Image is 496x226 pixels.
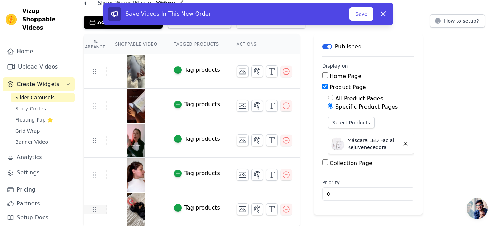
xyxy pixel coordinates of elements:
img: tn-49922420dd22402b971435b0e897f753.png [126,158,146,192]
span: Grid Wrap [15,127,40,134]
span: Save Videos In This New Order [126,10,211,17]
a: Partners [3,197,75,211]
label: Product Page [330,84,366,91]
a: Pricing [3,183,75,197]
a: Banner Video [11,137,75,147]
button: Tag products [174,100,220,109]
label: Collection Page [330,160,372,166]
span: Story Circles [15,105,46,112]
button: Tag products [174,66,220,74]
button: Tag products [174,135,220,143]
span: Banner Video [15,139,48,146]
img: tn-3bb56499d7e94e3495805d691c19bc23.png [126,124,146,157]
button: Change Thumbnail [237,203,249,215]
label: Home Page [330,73,361,79]
button: Change Thumbnail [237,65,249,77]
span: Slider Carousels [15,94,55,101]
th: Shoppable Video [107,34,165,54]
button: Change Thumbnail [237,169,249,181]
a: Floating-Pop ⭐ [11,115,75,125]
p: Published [335,42,362,51]
div: Tag products [184,204,220,212]
a: Upload Videos [3,60,75,74]
label: Specific Product Pages [335,103,398,110]
img: Máscara LED Facial Rejuvenecedora [331,137,345,151]
div: Tag products [184,66,220,74]
label: All Product Pages [335,95,383,102]
div: Tag products [184,100,220,109]
div: Tag products [184,169,220,178]
img: tn-efdd2d8e69814d078e725f90e44f6b4b.png [126,89,146,123]
button: Change Thumbnail [237,100,249,112]
a: Chat abierto [467,198,488,219]
legend: Display on [322,62,348,69]
span: Create Widgets [17,80,60,88]
a: Slider Carousels [11,93,75,102]
img: tn-eb8f9f0a2f4f4369a53a00a00f5824ce.png [126,193,146,226]
button: Change Thumbnail [237,134,249,146]
button: Tag products [174,169,220,178]
a: Story Circles [11,104,75,114]
img: tn-a4a4144a5e434c529d3ff8b4ab1acf15.png [126,55,146,88]
a: Home [3,45,75,59]
a: Grid Wrap [11,126,75,136]
span: Floating-Pop ⭐ [15,116,53,123]
label: Priority [322,179,414,186]
button: Create Widgets [3,77,75,91]
a: Settings [3,166,75,180]
th: Re Arrange [84,34,107,54]
div: Tag products [184,135,220,143]
button: Delete widget [400,138,411,150]
p: Máscara LED Facial Rejuvenecedora [347,137,400,151]
button: Select Products [328,117,375,128]
button: Save [349,7,373,21]
th: Tagged Products [166,34,228,54]
a: Setup Docs [3,211,75,225]
th: Actions [228,34,300,54]
button: Tag products [174,204,220,212]
a: Analytics [3,150,75,164]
